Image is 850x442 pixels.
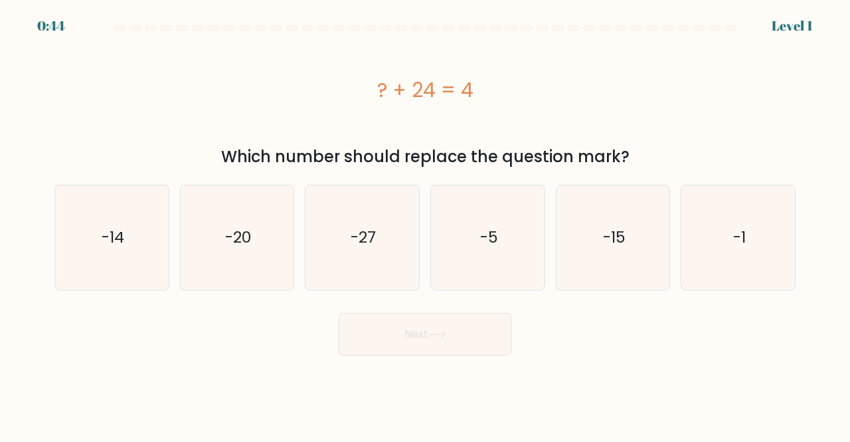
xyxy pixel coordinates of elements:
[339,313,511,356] button: Next
[479,227,497,249] text: -5
[62,145,788,169] div: Which number should replace the question mark?
[102,227,124,249] text: -14
[37,16,65,36] div: 0:44
[225,227,251,249] text: -20
[54,75,796,105] div: ? + 24 = 4
[772,16,813,36] div: Level 1
[733,227,746,249] text: -1
[351,227,376,249] text: -27
[603,227,626,249] text: -15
